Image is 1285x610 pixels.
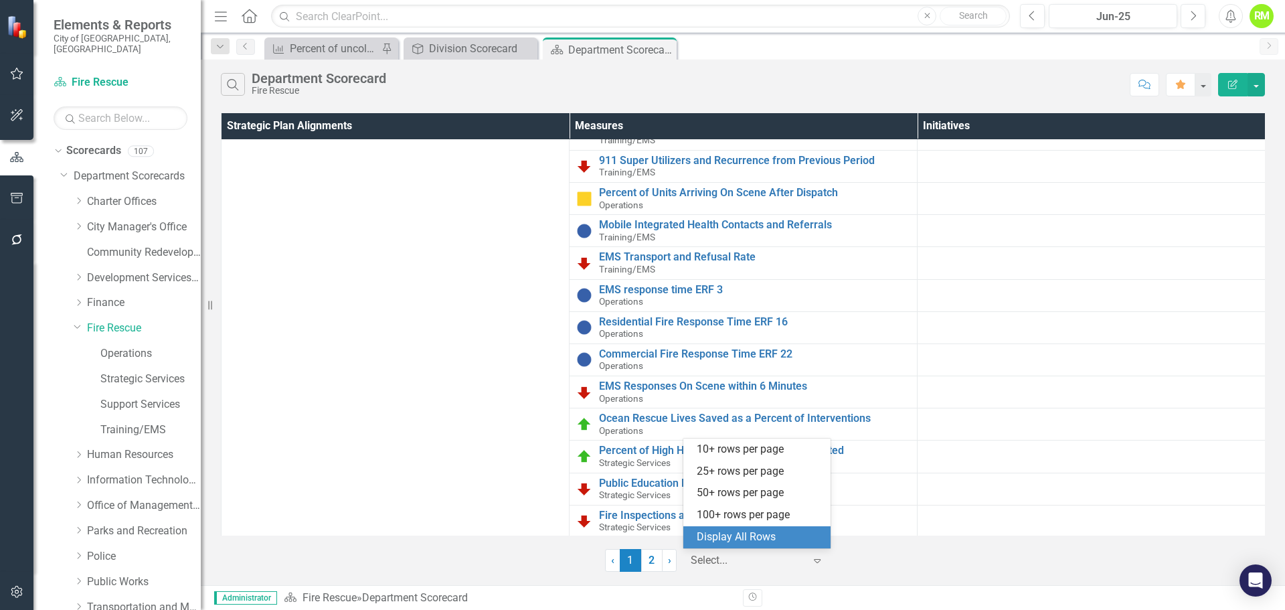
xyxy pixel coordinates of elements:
[570,279,918,311] td: Double-Click to Edit Right Click for Context Menu
[599,135,655,145] span: Training/EMS
[576,416,592,433] img: Proceeding as Planned
[599,187,910,199] a: Percent of Units Arriving On Scene After Dispatch
[74,169,201,184] a: Department Scorecards
[668,554,671,566] span: ›
[570,376,918,408] td: Double-Click to Edit Right Click for Context Menu
[599,200,643,210] span: Operations
[54,75,187,90] a: Fire Rescue
[599,264,655,275] span: Training/EMS
[576,449,592,465] img: Proceeding as Planned
[576,158,592,174] img: Reviewing for Improvement
[568,42,673,58] div: Department Scorecard
[570,505,918,537] td: Double-Click to Edit Right Click for Context Menu
[570,150,918,182] td: Double-Click to Edit Right Click for Context Menu
[599,425,643,436] span: Operations
[87,271,201,286] a: Development Services Department
[599,477,910,489] a: Public Education Events and Attendance
[576,287,592,303] img: Information Unavailable
[599,457,671,468] span: Strategic Services
[570,215,918,247] td: Double-Click to Edit Right Click for Context Menu
[54,106,187,130] input: Search Below...
[87,473,201,488] a: Information Technology Services
[697,485,823,501] div: 50+ rows per page
[1053,9,1173,25] div: Jun-25
[100,346,201,362] a: Operations
[576,384,592,400] img: Reviewing for Improvement
[268,40,378,57] a: Percent of uncollected utility bills
[407,40,534,57] a: Division Scorecard
[697,508,823,523] div: 100+ rows per page
[100,423,201,438] a: Training/EMS
[87,194,201,210] a: Charter Offices
[599,219,910,231] a: Mobile Integrated Health Contacts and Referrals
[576,191,592,207] img: Monitoring Progress
[252,86,386,96] div: Fire Rescue
[429,40,534,57] div: Division Scorecard
[599,348,910,360] a: Commercial Fire Response Time ERF 22
[576,352,592,368] img: Information Unavailable
[599,328,643,339] span: Operations
[87,549,201,564] a: Police
[87,245,201,260] a: Community Redevelopment Agency
[570,408,918,441] td: Double-Click to Edit Right Click for Context Menu
[128,145,154,157] div: 107
[599,522,671,532] span: Strategic Services
[576,513,592,529] img: Reviewing for Improvement
[599,167,655,177] span: Training/EMS
[570,247,918,279] td: Double-Click to Edit Right Click for Context Menu
[303,591,357,604] a: Fire Rescue
[570,344,918,376] td: Double-Click to Edit Right Click for Context Menu
[697,464,823,479] div: 25+ rows per page
[576,319,592,335] img: Information Unavailable
[87,220,201,235] a: City Manager's Office
[1239,564,1272,597] div: Open Intercom Messenger
[284,591,733,606] div: »
[599,380,910,392] a: EMS Responses On Scene within 6 Minutes
[570,473,918,505] td: Double-Click to Edit Right Click for Context Menu
[54,33,187,55] small: City of [GEOGRAPHIC_DATA], [GEOGRAPHIC_DATA]
[576,481,592,497] img: Reviewing for Improvement
[271,5,1010,28] input: Search ClearPoint...
[599,155,910,167] a: 911 Super Utilizers and Recurrence from Previous Period
[599,296,643,307] span: Operations
[87,524,201,539] a: Parks and Recreation
[100,372,201,387] a: Strategic Services
[599,251,910,263] a: EMS Transport and Refusal Rate
[959,10,988,21] span: Search
[87,575,201,590] a: Public Works
[100,397,201,412] a: Support Services
[697,442,823,457] div: 10+ rows per page
[1250,4,1274,28] button: RM
[570,182,918,214] td: Double-Click to Edit Right Click for Context Menu
[87,447,201,463] a: Human Resources
[641,549,663,572] a: 2
[87,498,201,514] a: Office of Management and Budget
[362,591,468,604] div: Department Scorecard
[87,321,201,336] a: Fire Rescue
[599,284,910,296] a: EMS response time ERF 3
[599,412,910,425] a: Ocean Rescue Lives Saved as a Percent of Interventions
[570,311,918,344] td: Double-Click to Edit Right Click for Context Menu
[599,232,655,242] span: Training/EMS
[7,15,30,39] img: ClearPoint Strategy
[54,17,187,33] span: Elements & Reports
[599,316,910,328] a: Residential Fire Response Time ERF 16
[611,554,614,566] span: ‹
[620,549,641,572] span: 1
[940,7,1007,25] button: Search
[214,591,277,605] span: Administrator
[576,223,592,239] img: Information Unavailable
[599,510,910,522] a: Fire Inspections and Reinspections Performed
[1049,4,1177,28] button: Jun-25
[599,360,643,371] span: Operations
[599,445,910,457] a: Percent of High Hazard Index Structures Inspected
[570,441,918,473] td: Double-Click to Edit Right Click for Context Menu
[252,71,386,86] div: Department Scorecard
[697,530,823,545] div: Display All Rows
[66,143,121,159] a: Scorecards
[599,489,671,500] span: Strategic Services
[87,295,201,311] a: Finance
[290,40,378,57] div: Percent of uncollected utility bills
[576,255,592,271] img: Reviewing for Improvement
